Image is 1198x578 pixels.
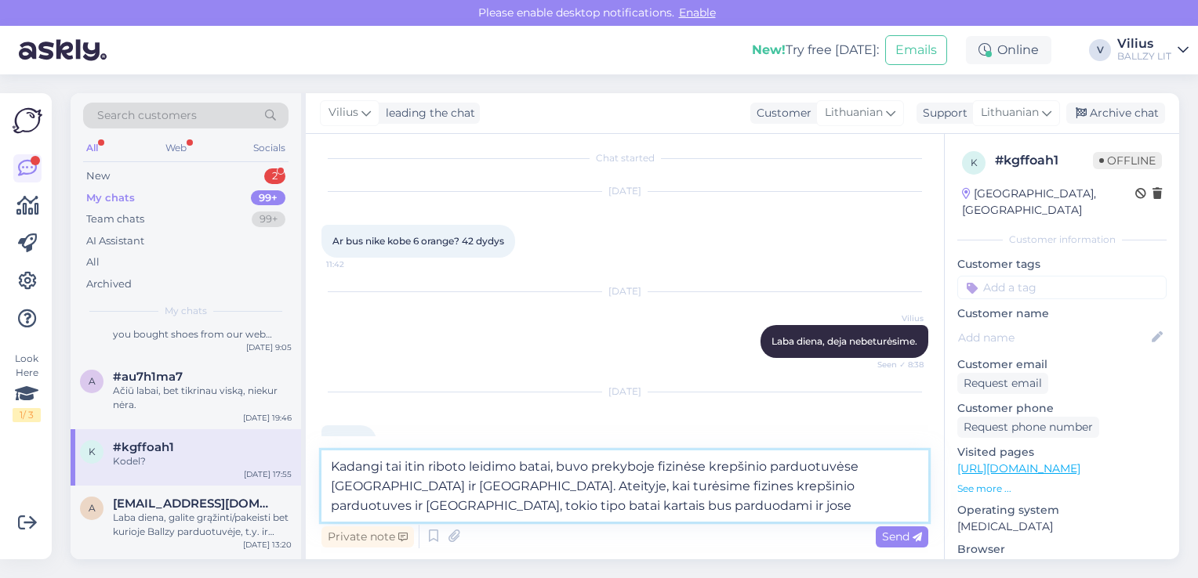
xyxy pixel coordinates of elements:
[1117,50,1171,63] div: BALLZY LIT
[89,375,96,387] span: a
[321,184,928,198] div: [DATE]
[865,359,924,370] span: Seen ✓ 8:38
[957,356,1167,373] p: Customer email
[86,168,110,184] div: New
[243,539,292,551] div: [DATE] 13:20
[771,335,917,347] span: Laba diena, deja nebeturėsime.
[13,352,41,422] div: Look Here
[885,35,947,65] button: Emails
[1066,103,1165,124] div: Archive chat
[865,312,924,324] span: Vilius
[332,435,365,447] span: Kodel?
[321,450,928,522] textarea: Kadangi tai itin riboto leidimo batai, buvo prekyboje fizinėse krepšinio parduotuvėse [GEOGRAPHIC...
[958,329,1149,346] input: Add name
[243,412,292,424] div: [DATE] 19:46
[86,233,144,249] div: AI Assistant
[957,305,1167,322] p: Customer name
[86,276,132,292] div: Archived
[89,446,96,457] span: k
[917,105,967,121] div: Support
[113,384,292,412] div: Ačiū labai, bet tikrinau viską, niekur nėra.
[251,190,285,206] div: 99+
[244,468,292,480] div: [DATE] 17:55
[113,497,276,511] span: arlamandas@gmail.com
[1117,38,1171,50] div: Vilius
[957,482,1167,496] p: See more ...
[83,138,101,158] div: All
[86,255,100,270] div: All
[250,138,289,158] div: Socials
[13,408,41,422] div: 1 / 3
[86,190,135,206] div: My chats
[957,276,1167,299] input: Add a tag
[321,385,928,399] div: [DATE]
[971,157,978,168] span: k
[113,511,292,539] div: Laba diena, galite grąžinti/pakeisti bet kurioje Ballzy parduotuvėje, t.y. ir [GEOGRAPHIC_DATA]. ...
[246,341,292,353] div: [DATE] 9:05
[162,138,190,158] div: Web
[957,373,1048,394] div: Request email
[882,529,922,544] span: Send
[13,106,42,135] img: Askly Logo
[957,461,1080,475] a: [URL][DOMAIN_NAME]
[825,104,883,121] span: Lithuanian
[89,502,96,514] span: a
[264,168,285,184] div: 2
[962,186,1135,219] div: [GEOGRAPHIC_DATA], [GEOGRAPHIC_DATA]
[752,41,879,60] div: Try free [DATE]:
[321,284,928,298] div: [DATE]
[752,42,786,57] b: New!
[957,233,1167,247] div: Customer information
[957,256,1167,273] p: Customer tags
[957,518,1167,535] p: [MEDICAL_DATA]
[113,454,292,468] div: Kodel?
[1093,152,1162,169] span: Offline
[252,211,285,227] div: 99+
[957,444,1167,461] p: Visited pages
[332,235,504,247] span: Ar bus nike kobe 6 orange? 42 dydys
[750,105,811,121] div: Customer
[957,400,1167,417] p: Customer phone
[329,104,358,121] span: Vilius
[326,258,385,270] span: 11:42
[321,526,414,547] div: Private note
[86,211,144,227] div: Team chats
[957,502,1167,518] p: Operating system
[957,417,1099,438] div: Request phone number
[379,105,475,121] div: leading the chat
[113,440,174,454] span: #kgffoah1
[1089,39,1111,61] div: V
[674,5,721,20] span: Enable
[957,558,1167,574] p: Chrome [TECHNICAL_ID]
[981,104,1039,121] span: Lithuanian
[1117,38,1189,63] a: ViliusBALLZY LIT
[966,36,1051,64] div: Online
[113,313,292,341] div: Hello, please specify your question. If you bought shoes from our web store and you have suspecti...
[165,304,207,318] span: My chats
[321,151,928,165] div: Chat started
[97,107,197,124] span: Search customers
[113,370,183,384] span: #au7h1ma7
[957,541,1167,558] p: Browser
[995,151,1093,170] div: # kgffoah1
